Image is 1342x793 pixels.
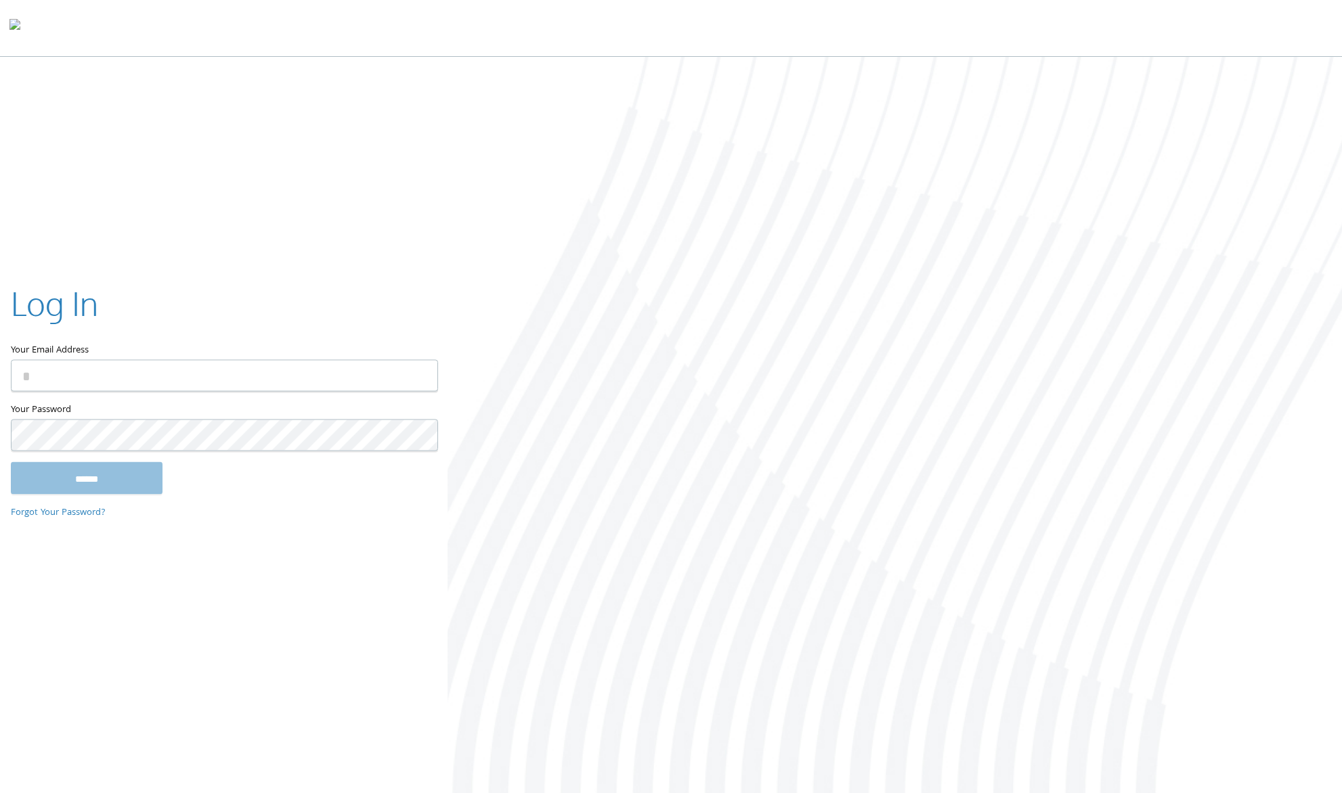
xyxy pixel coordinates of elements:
[11,506,106,521] a: Forgot Your Password?
[11,403,437,420] label: Your Password
[9,14,20,41] img: todyl-logo-dark.svg
[411,427,427,443] keeper-lock: Open Keeper Popup
[11,281,98,326] h2: Log In
[411,367,427,384] keeper-lock: Open Keeper Popup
